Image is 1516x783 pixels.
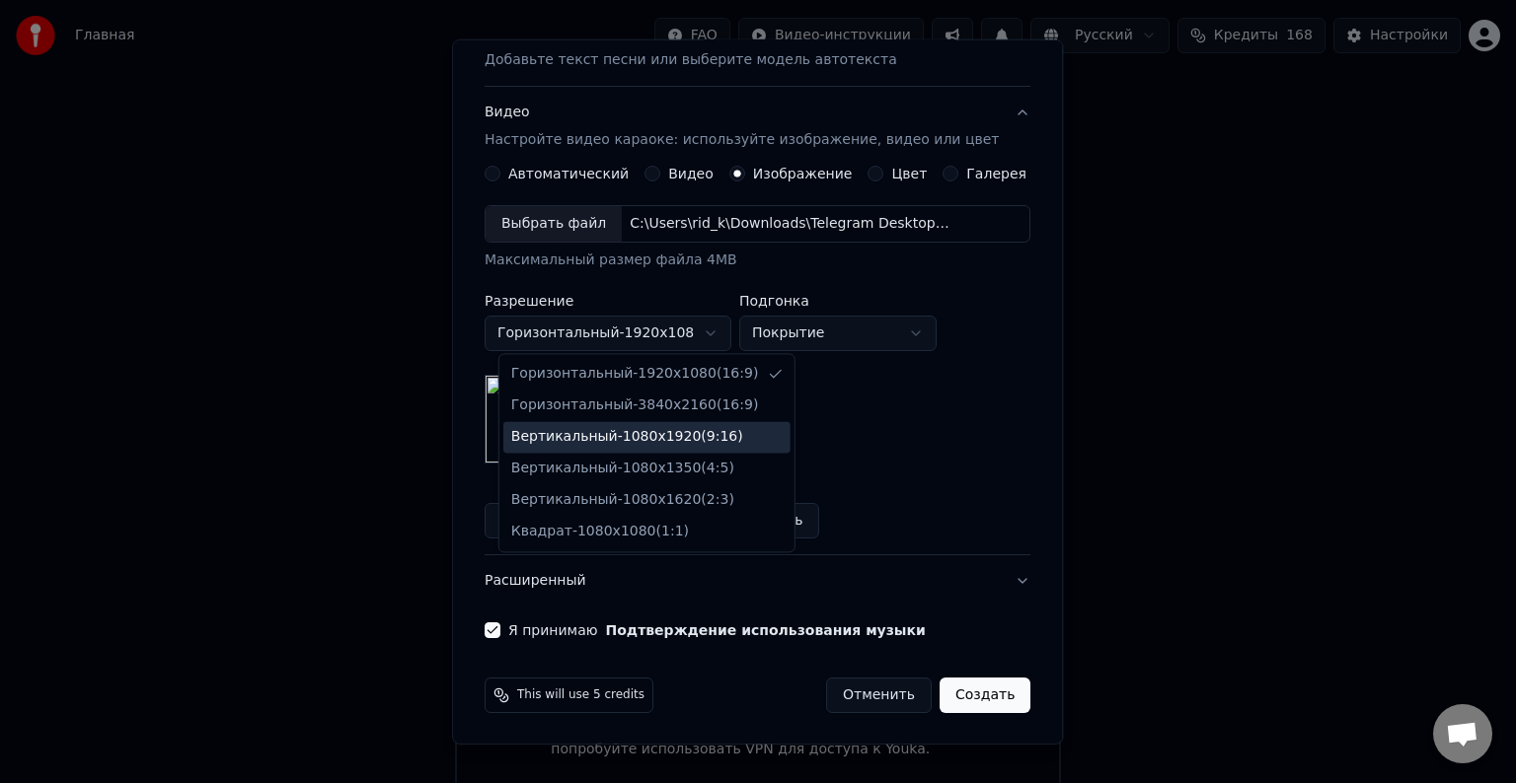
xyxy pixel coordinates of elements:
div: Горизонтальный - 1920 x 1080 ( 16 : 9 ) [511,364,759,384]
div: Квадрат - 1080 x 1080 ( 1 : 1 ) [511,522,689,541]
div: Вертикальный - 1080 x 1620 ( 2 : 3 ) [511,490,734,510]
div: Вертикальный - 1080 x 1920 ( 9 : 16 ) [511,427,743,447]
div: Горизонтальный - 3840 x 2160 ( 16 : 9 ) [511,395,759,415]
div: Вертикальный - 1080 x 1350 ( 4 : 5 ) [511,459,734,478]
